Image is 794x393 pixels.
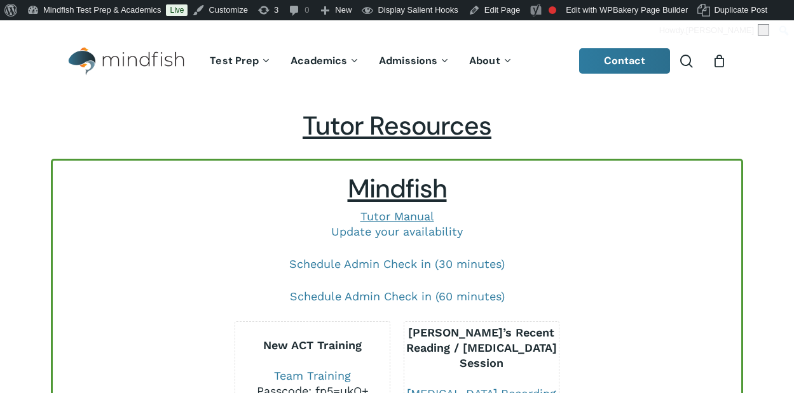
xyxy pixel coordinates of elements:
[655,20,774,41] a: Howdy,
[604,54,646,67] span: Contact
[460,56,523,67] a: About
[263,338,362,352] b: New ACT Training
[200,56,281,67] a: Test Prep
[274,369,351,382] a: Team Training
[406,326,557,370] b: [PERSON_NAME]’s Recent Reading / [MEDICAL_DATA] Session
[291,54,347,67] span: Academics
[290,290,505,303] a: Schedule Admin Check in (60 minutes)
[579,48,671,74] a: Contact
[166,4,188,16] a: Live
[469,54,500,67] span: About
[686,25,754,35] span: [PERSON_NAME]
[289,257,505,270] a: Schedule Admin Check in (30 minutes)
[331,225,463,238] a: Update your availability
[379,54,437,67] span: Admissions
[360,210,434,223] a: Tutor Manual
[549,6,556,14] div: Focus keyphrase not set
[281,56,369,67] a: Academics
[51,37,743,85] header: Main Menu
[348,172,447,206] span: Mindfish
[210,54,259,67] span: Test Prep
[200,37,522,85] nav: Main Menu
[369,56,460,67] a: Admissions
[303,109,491,143] span: Tutor Resources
